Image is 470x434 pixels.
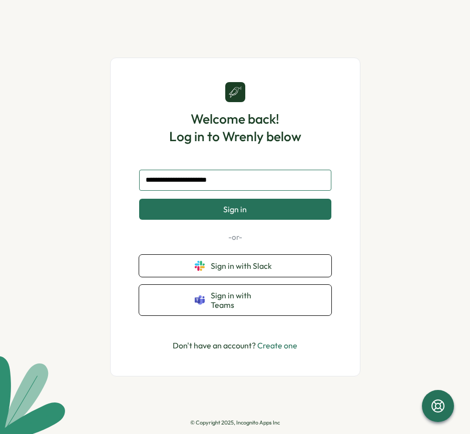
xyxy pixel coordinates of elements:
[211,261,276,270] span: Sign in with Slack
[139,199,331,220] button: Sign in
[223,205,247,214] span: Sign in
[257,340,297,350] a: Create one
[139,285,331,315] button: Sign in with Teams
[139,255,331,277] button: Sign in with Slack
[169,110,301,145] h1: Welcome back! Log in to Wrenly below
[190,419,280,426] p: © Copyright 2025, Incognito Apps Inc
[173,339,297,352] p: Don't have an account?
[139,232,331,243] p: -or-
[211,291,276,309] span: Sign in with Teams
